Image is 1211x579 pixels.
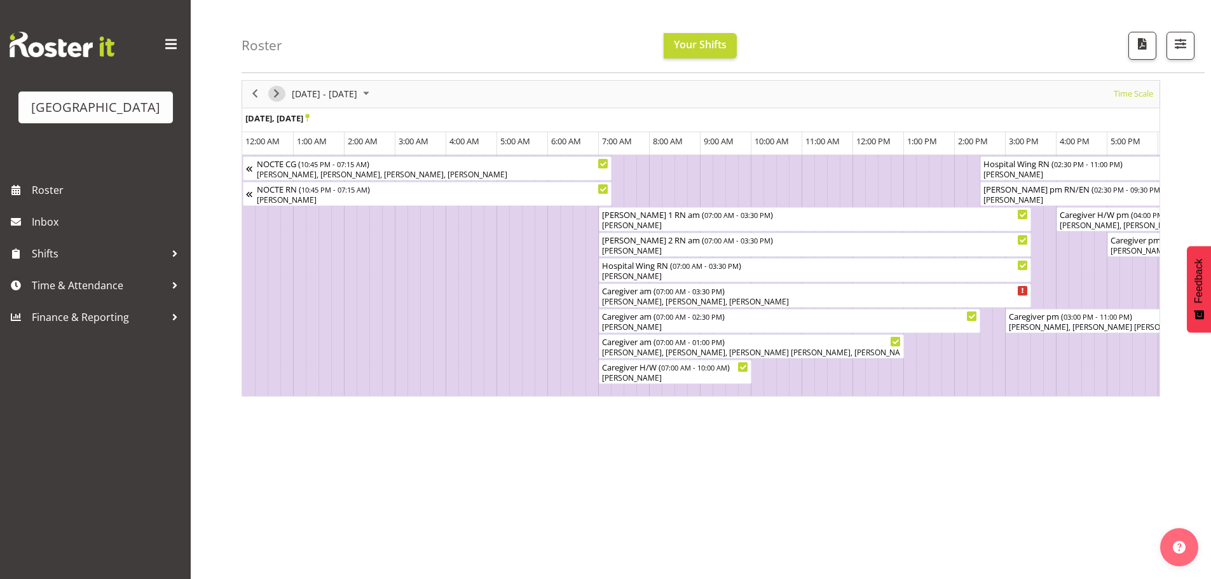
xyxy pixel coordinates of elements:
[856,135,891,147] span: 12:00 PM
[291,86,359,102] span: [DATE] - [DATE]
[1112,86,1154,102] span: Time Scale
[1064,311,1130,322] span: 03:00 PM - 11:00 PM
[1193,259,1205,303] span: Feedback
[674,37,727,51] span: Your Shifts
[10,32,114,57] img: Rosterit website logo
[1173,541,1186,554] img: help-xxl-2.png
[1060,135,1090,147] span: 4:00 PM
[1111,135,1140,147] span: 5:00 PM
[602,208,1028,221] div: [PERSON_NAME] 1 RN am ( )
[1187,246,1211,332] button: Feedback - Show survey
[247,86,264,102] button: Previous
[599,258,1031,282] div: Hospital Wing RN Begin From Monday, October 27, 2025 at 7:00:00 AM GMT+13:00 Ends At Monday, Octo...
[290,86,375,102] button: October 2025
[599,233,1031,257] div: Ressie 2 RN am Begin From Monday, October 27, 2025 at 7:00:00 AM GMT+13:00 Ends At Monday, Octobe...
[500,135,530,147] span: 5:00 AM
[704,210,770,220] span: 07:00 AM - 03:30 PM
[653,135,683,147] span: 8:00 AM
[245,112,310,124] span: [DATE], [DATE]
[602,271,1028,282] div: [PERSON_NAME]
[242,38,282,53] h4: Roster
[661,362,727,372] span: 07:00 AM - 10:00 AM
[602,233,1028,246] div: [PERSON_NAME] 2 RN am ( )
[602,310,977,322] div: Caregiver am ( )
[257,194,608,206] div: [PERSON_NAME]
[602,135,632,147] span: 7:00 AM
[602,347,901,358] div: [PERSON_NAME], [PERSON_NAME], [PERSON_NAME] [PERSON_NAME], [PERSON_NAME], [PERSON_NAME], [PERSON_...
[602,335,901,348] div: Caregiver am ( )
[704,235,770,245] span: 07:00 AM - 03:30 PM
[1009,135,1039,147] span: 3:00 PM
[551,135,581,147] span: 6:00 AM
[656,286,722,296] span: 07:00 AM - 03:30 PM
[257,182,608,195] div: NOCTE RN ( )
[755,135,789,147] span: 10:00 AM
[243,156,612,181] div: NOCTE CG Begin From Sunday, October 26, 2025 at 10:45:00 PM GMT+13:00 Ends At Monday, October 27,...
[805,135,840,147] span: 11:00 AM
[907,135,937,147] span: 1:00 PM
[656,311,722,322] span: 07:00 AM - 02:30 PM
[1128,32,1156,60] button: Download a PDF of the roster according to the set date range.
[287,81,377,107] div: Oct 27 - Nov 02, 2025
[664,33,737,58] button: Your Shifts
[268,86,285,102] button: Next
[602,259,1028,271] div: Hospital Wing RN ( )
[958,135,988,147] span: 2:00 PM
[602,284,1028,297] div: Caregiver am ( )
[704,135,734,147] span: 9:00 AM
[32,212,184,231] span: Inbox
[599,283,1031,308] div: Caregiver am Begin From Monday, October 27, 2025 at 7:00:00 AM GMT+13:00 Ends At Monday, October ...
[602,296,1028,308] div: [PERSON_NAME], [PERSON_NAME], [PERSON_NAME]
[32,276,165,295] span: Time & Attendance
[32,308,165,327] span: Finance & Reporting
[1167,32,1194,60] button: Filter Shifts
[602,372,748,384] div: [PERSON_NAME]
[599,334,904,358] div: Caregiver am Begin From Monday, October 27, 2025 at 7:00:00 AM GMT+13:00 Ends At Monday, October ...
[1094,184,1160,194] span: 02:30 PM - 09:30 PM
[599,360,751,384] div: Caregiver H/W Begin From Monday, October 27, 2025 at 7:00:00 AM GMT+13:00 Ends At Monday, October...
[32,244,165,263] span: Shifts
[1054,159,1120,169] span: 02:30 PM - 11:00 PM
[301,184,367,194] span: 10:45 PM - 07:15 AM
[31,98,160,117] div: [GEOGRAPHIC_DATA]
[599,309,980,333] div: Caregiver am Begin From Monday, October 27, 2025 at 7:00:00 AM GMT+13:00 Ends At Monday, October ...
[243,182,612,206] div: NOCTE RN Begin From Sunday, October 26, 2025 at 10:45:00 PM GMT+13:00 Ends At Monday, October 27,...
[348,135,378,147] span: 2:00 AM
[602,360,748,373] div: Caregiver H/W ( )
[245,135,280,147] span: 12:00 AM
[297,135,327,147] span: 1:00 AM
[673,261,739,271] span: 07:00 AM - 03:30 PM
[1112,86,1156,102] button: Time Scale
[449,135,479,147] span: 4:00 AM
[266,81,287,107] div: next period
[1133,210,1200,220] span: 04:00 PM - 09:00 PM
[244,81,266,107] div: previous period
[242,80,1160,397] div: Timeline Week of October 31, 2025
[257,169,608,181] div: [PERSON_NAME], [PERSON_NAME], [PERSON_NAME], [PERSON_NAME]
[32,181,184,200] span: Roster
[257,157,608,170] div: NOCTE CG ( )
[656,337,722,347] span: 07:00 AM - 01:00 PM
[602,245,1028,257] div: [PERSON_NAME]
[599,207,1031,231] div: Ressie 1 RN am Begin From Monday, October 27, 2025 at 7:00:00 AM GMT+13:00 Ends At Monday, Octobe...
[602,322,977,333] div: [PERSON_NAME]
[399,135,428,147] span: 3:00 AM
[602,220,1028,231] div: [PERSON_NAME]
[301,159,367,169] span: 10:45 PM - 07:15 AM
